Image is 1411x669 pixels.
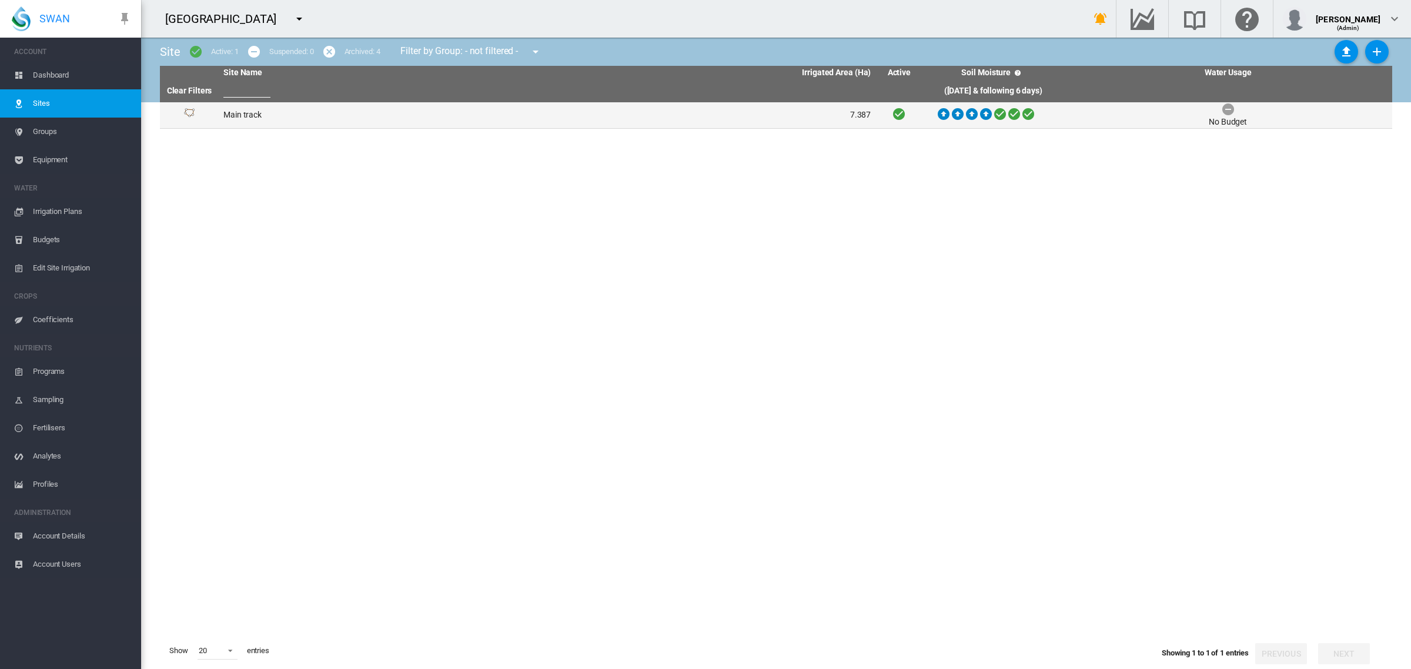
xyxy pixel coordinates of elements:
[1339,45,1353,59] md-icon: icon-upload
[1387,12,1402,26] md-icon: icon-chevron-down
[922,80,1064,102] th: ([DATE] & following 6 days)
[33,550,132,578] span: Account Users
[211,46,239,57] div: Active: 1
[39,11,70,26] span: SWAN
[1233,12,1261,26] md-icon: Click here for help
[1094,12,1108,26] md-icon: icon-bell-ring
[33,226,132,254] span: Budgets
[160,102,1392,129] tr: Site Id: 37974 Main track 7.387 No Budget
[189,45,203,59] md-icon: icon-checkbox-marked-circle
[14,42,132,61] span: ACCOUNT
[14,339,132,357] span: NUTRIENTS
[269,46,314,57] div: Suspended: 0
[160,45,180,59] span: Site
[219,66,547,80] th: Site Name
[1209,116,1247,128] div: No Budget
[165,108,214,122] div: Site Id: 37974
[247,45,261,59] md-icon: icon-minus-circle
[33,306,132,334] span: Coefficients
[287,7,311,31] button: icon-menu-down
[242,641,274,661] span: entries
[1335,40,1358,63] button: Sites Bulk Import
[165,641,193,661] span: Show
[875,66,922,80] th: Active
[33,386,132,414] span: Sampling
[529,45,543,59] md-icon: icon-menu-down
[547,102,876,128] td: 7.387
[322,45,336,59] md-icon: icon-cancel
[292,12,306,26] md-icon: icon-menu-down
[1318,643,1370,664] button: Next
[33,61,132,89] span: Dashboard
[33,442,132,470] span: Analytes
[33,118,132,146] span: Groups
[199,646,207,655] div: 20
[167,86,212,95] a: Clear Filters
[1128,12,1156,26] md-icon: Go to the Data Hub
[1365,40,1389,63] button: Add New Site, define start date
[14,179,132,198] span: WATER
[219,102,547,128] td: Main track
[33,89,132,118] span: Sites
[14,503,132,522] span: ADMINISTRATION
[547,66,876,80] th: Irrigated Area (Ha)
[33,146,132,174] span: Equipment
[12,6,31,31] img: SWAN-Landscape-Logo-Colour-drop.png
[118,12,132,26] md-icon: icon-pin
[1255,643,1307,664] button: Previous
[345,46,380,57] div: Archived: 4
[33,198,132,226] span: Irrigation Plans
[33,470,132,499] span: Profiles
[1181,12,1209,26] md-icon: Search the knowledge base
[33,254,132,282] span: Edit Site Irrigation
[922,66,1064,80] th: Soil Moisture
[1162,648,1249,657] span: Showing 1 to 1 of 1 entries
[524,40,547,63] button: icon-menu-down
[1370,45,1384,59] md-icon: icon-plus
[14,287,132,306] span: CROPS
[165,11,287,27] div: [GEOGRAPHIC_DATA]
[1011,66,1025,80] md-icon: icon-help-circle
[1316,9,1380,21] div: [PERSON_NAME]
[33,522,132,550] span: Account Details
[33,357,132,386] span: Programs
[1283,7,1306,31] img: profile.jpg
[392,40,551,63] div: Filter by Group: - not filtered -
[1337,25,1360,31] span: (Admin)
[1064,66,1392,80] th: Water Usage
[33,414,132,442] span: Fertilisers
[182,108,196,122] img: 1.svg
[1089,7,1112,31] button: icon-bell-ring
